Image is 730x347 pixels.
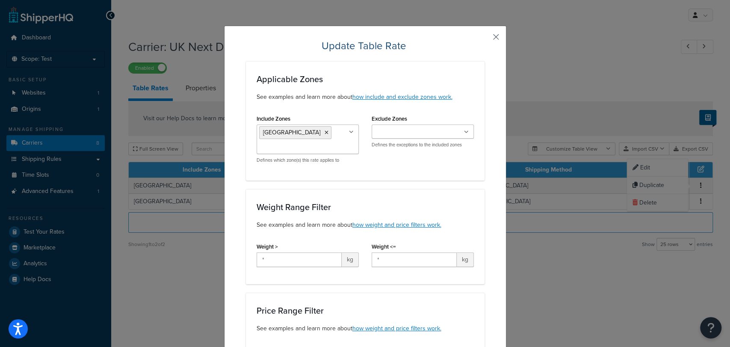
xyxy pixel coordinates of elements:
label: Exclude Zones [372,116,407,122]
h3: Applicable Zones [257,74,474,84]
label: Weight <= [372,243,396,250]
span: kg [342,252,359,267]
label: Include Zones [257,116,290,122]
span: kg [457,252,474,267]
h3: Price Range Filter [257,306,474,315]
p: See examples and learn more about [257,324,474,333]
p: Defines which zone(s) this rate applies to [257,157,359,163]
a: how weight and price filters work. [352,324,441,333]
p: Defines the exceptions to the included zones [372,142,474,148]
a: how include and exclude zones work. [352,92,452,101]
h2: Update Table Rate [246,39,485,53]
p: See examples and learn more about [257,220,474,230]
p: See examples and learn more about [257,92,474,102]
a: how weight and price filters work. [352,220,441,229]
h3: Weight Range Filter [257,202,474,212]
span: [GEOGRAPHIC_DATA] [263,128,320,137]
label: Weight > [257,243,278,250]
